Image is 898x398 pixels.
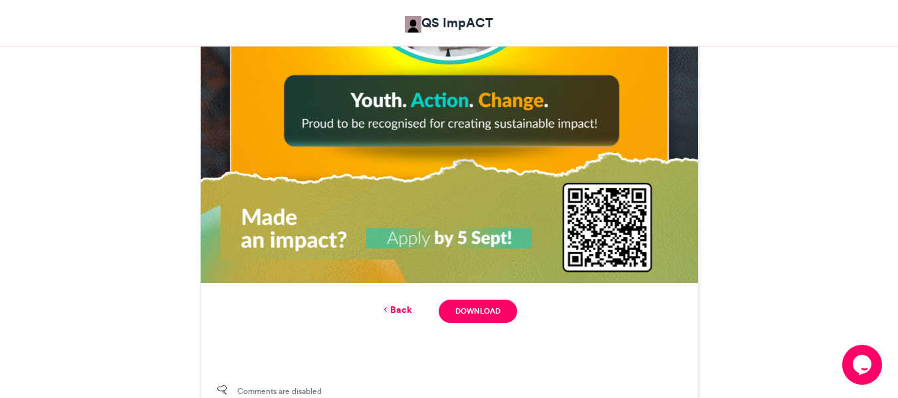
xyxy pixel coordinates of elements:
[405,16,421,33] img: QS ImpACT QS ImpACT
[405,13,493,33] a: QS ImpACT
[439,300,516,323] a: Download
[237,385,322,397] span: Comments are disabled
[381,303,412,317] a: Back
[842,345,885,385] iframe: chat widget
